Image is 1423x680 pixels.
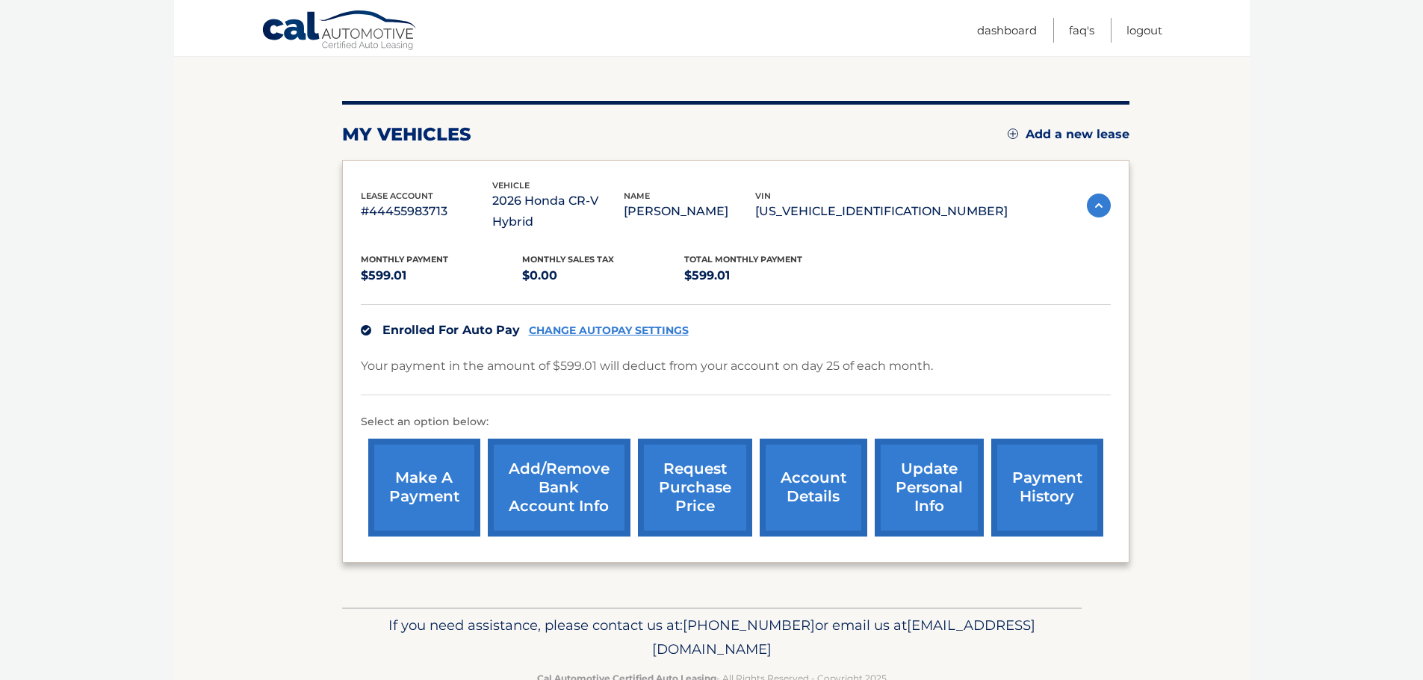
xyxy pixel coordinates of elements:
a: payment history [991,439,1103,537]
span: vehicle [492,180,530,191]
p: $0.00 [522,265,684,286]
a: update personal info [875,439,984,537]
h2: my vehicles [342,123,471,146]
a: Logout [1126,18,1162,43]
span: [PHONE_NUMBER] [683,616,815,634]
span: name [624,191,650,201]
span: Total Monthly Payment [684,254,802,265]
span: Monthly Payment [361,254,448,265]
span: lease account [361,191,433,201]
p: If you need assistance, please contact us at: or email us at [352,613,1072,661]
a: account details [760,439,867,537]
span: vin [755,191,771,201]
a: CHANGE AUTOPAY SETTINGS [529,324,689,337]
img: add.svg [1008,129,1018,139]
p: $599.01 [684,265,846,286]
img: accordion-active.svg [1087,194,1111,217]
a: Cal Automotive [261,10,418,53]
img: check.svg [361,325,371,336]
a: Dashboard [977,18,1037,43]
p: 2026 Honda CR-V Hybrid [492,191,624,232]
p: [PERSON_NAME] [624,201,755,222]
span: Enrolled For Auto Pay [382,323,520,337]
a: request purchase price [638,439,752,537]
p: Select an option below: [361,413,1111,431]
a: FAQ's [1069,18,1094,43]
a: make a payment [368,439,480,537]
p: $599.01 [361,265,523,286]
span: Monthly sales Tax [522,254,614,265]
p: Your payment in the amount of $599.01 will deduct from your account on day 25 of each month. [361,356,933,377]
a: Add/Remove bank account info [488,439,630,537]
a: Add a new lease [1008,127,1129,142]
p: [US_VEHICLE_IDENTIFICATION_NUMBER] [755,201,1008,222]
p: #44455983713 [361,201,492,222]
